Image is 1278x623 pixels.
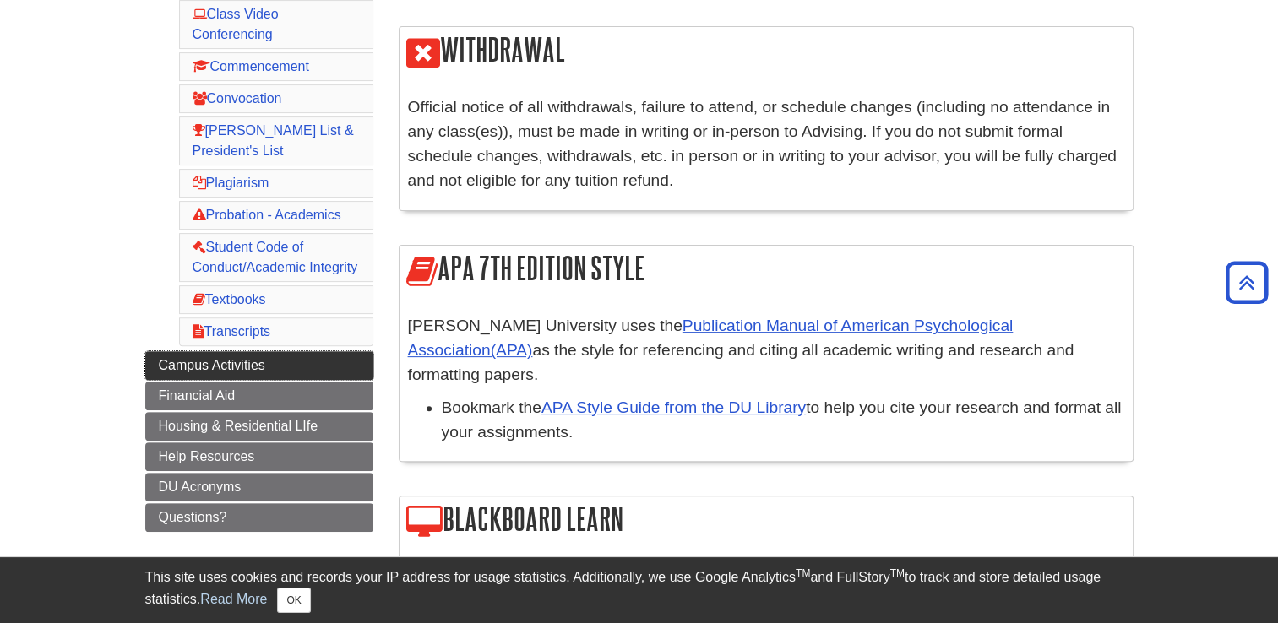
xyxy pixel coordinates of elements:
[145,382,373,410] a: Financial Aid
[541,398,806,416] a: APA Style Guide from the DU Library
[159,449,255,463] span: Help Resources
[145,412,373,441] a: Housing & Residential LIfe
[796,567,810,579] sup: TM
[400,496,1133,544] h2: Blackboard Learn
[193,292,266,306] a: Textbooks
[442,396,1124,445] li: Bookmark the to help you cite your research and format all your assignments.
[159,510,227,524] span: Questions?
[193,91,282,106] a: Convocation
[193,240,358,274] a: Student Code of Conduct/Academic Integrity
[408,317,1014,359] a: Publication Manual of American Psychological Association(APA)
[193,176,269,190] a: Plagiarism
[159,388,236,403] span: Financial Aid
[145,567,1134,613] div: This site uses cookies and records your IP address for usage statistics. Additionally, we use Goo...
[408,314,1124,387] p: [PERSON_NAME] University uses the as the style for referencing and citing all academic writing an...
[193,208,341,222] a: Probation - Academics
[200,592,267,606] a: Read More
[159,479,242,494] span: DU Acronyms
[193,7,279,41] a: Class Video Conferencing
[145,351,373,380] a: Campus Activities
[408,95,1124,192] p: Official notice of all withdrawals, failure to attend, or schedule changes (including no attendan...
[277,588,310,613] button: Close
[193,123,354,158] a: [PERSON_NAME] List & President's List
[890,567,905,579] sup: TM
[145,473,373,501] a: DU Acronyms
[193,59,309,73] a: Commencement
[145,442,373,471] a: Help Resources
[145,503,373,532] a: Questions?
[400,27,1133,75] h2: Withdrawal
[159,419,318,433] span: Housing & Residential LIfe
[193,324,271,339] a: Transcripts
[1220,271,1274,294] a: Back to Top
[400,246,1133,294] h2: APA 7th Edition Style
[159,358,265,372] span: Campus Activities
